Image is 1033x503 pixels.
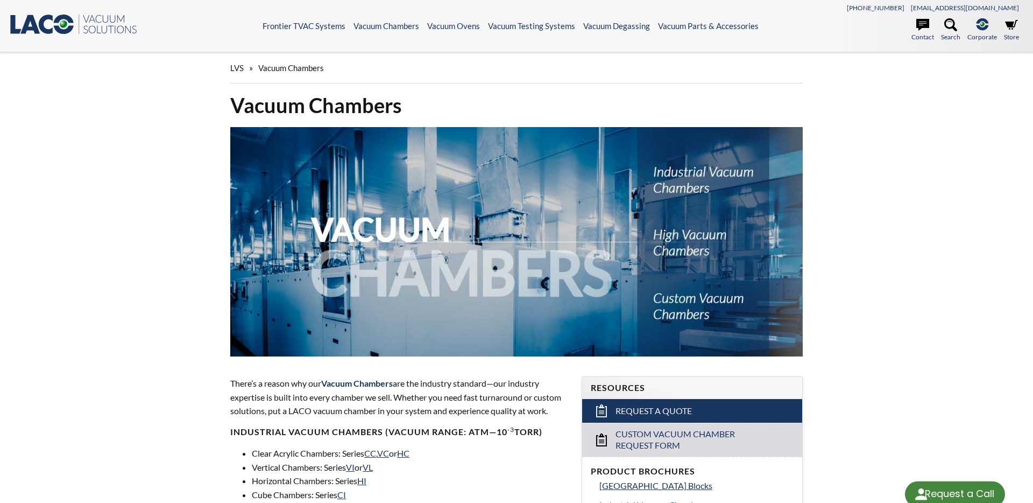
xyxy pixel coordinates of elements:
[911,18,934,42] a: Contact
[363,462,373,472] a: VL
[583,21,650,31] a: Vacuum Degassing
[427,21,480,31] a: Vacuum Ovens
[658,21,759,31] a: Vacuum Parts & Accessories
[230,63,244,73] span: LVS
[230,427,569,438] h4: Industrial Vacuum Chambers (vacuum range: atm—10 Torr)
[377,448,389,458] a: VC
[357,476,366,486] a: HI
[582,423,802,457] a: Custom Vacuum Chamber Request Form
[321,378,393,388] span: Vacuum Chambers
[615,406,692,417] span: Request a Quote
[599,480,712,491] span: [GEOGRAPHIC_DATA] Blocks
[230,92,803,118] h1: Vacuum Chambers
[488,21,575,31] a: Vacuum Testing Systems
[911,4,1019,12] a: [EMAIL_ADDRESS][DOMAIN_NAME]
[337,490,346,500] a: CI
[599,479,794,493] a: [GEOGRAPHIC_DATA] Blocks
[507,425,514,434] sup: -3
[252,488,569,502] li: Cube Chambers: Series
[263,21,345,31] a: Frontier TVAC Systems
[967,32,997,42] span: Corporate
[252,474,569,488] li: Horizontal Chambers: Series
[364,448,376,458] a: CC
[615,429,771,451] span: Custom Vacuum Chamber Request Form
[1004,18,1019,42] a: Store
[591,466,794,477] h4: Product Brochures
[582,399,802,423] a: Request a Quote
[258,63,324,73] span: Vacuum Chambers
[252,460,569,474] li: Vertical Chambers: Series or
[847,4,904,12] a: [PHONE_NUMBER]
[397,448,409,458] a: HC
[230,53,803,83] div: »
[591,382,794,394] h4: Resources
[230,127,803,357] img: Vacuum Chambers
[912,486,930,503] img: round button
[941,18,960,42] a: Search
[346,462,355,472] a: VI
[230,376,569,418] p: There’s a reason why our are the industry standard—our industry expertise is built into every cha...
[353,21,419,31] a: Vacuum Chambers
[252,446,569,460] li: Clear Acrylic Chambers: Series , or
